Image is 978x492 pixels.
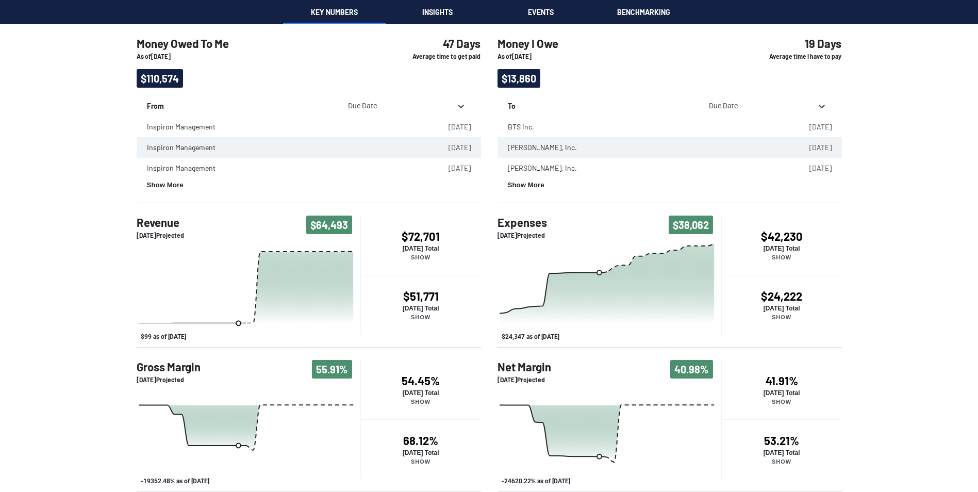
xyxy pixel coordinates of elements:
path: Friday, Aug 15, 04:00, 24,346.94. Past/Projected Data. [597,270,602,275]
p: [DATE] Projected [137,375,201,384]
h4: Net Margin [498,360,551,373]
h4: 41.91% [722,374,842,387]
p: [DATE] Total [361,305,481,312]
td: [DATE] [784,117,842,137]
h4: Expenses [498,216,547,229]
path: Friday, Aug 15, 04:00, 98.49. Past/Projected Data. [236,321,241,325]
p: [DATE] Projected [498,231,547,240]
div: Chart. Highcharts interactive chart. [498,240,721,343]
td: [DATE] [784,137,842,158]
h4: 53.21% [722,434,842,447]
td: Inspiron Management [137,158,423,178]
tspan: -19352.48% as of [DATE] [141,478,209,485]
td: Inspiron Management [137,137,423,158]
p: [DATE] Total [722,449,842,456]
button: 68.12%[DATE] TotalShow [360,419,481,479]
p: Show [361,314,481,320]
svg: Interactive chart [137,240,360,343]
p: As of [DATE] [137,52,352,61]
p: Show [722,254,842,260]
svg: Interactive chart [137,384,360,487]
button: 54.45%[DATE] TotalShow [360,360,481,419]
p: Average time I have to pay [730,52,842,61]
svg: Interactive chart [498,384,721,487]
td: BTS Inc. [498,117,784,137]
td: Inspiron Management [137,117,423,137]
path: Friday, Aug 15, 04:00, -19,352.482485531524. Past/Projected Data. [236,443,240,448]
td: [PERSON_NAME], Inc. [498,137,784,158]
p: From [147,96,333,111]
span: $13,860 [498,69,540,88]
path: Friday, Aug 15, 04:00, -24,620.215250279212. Past/Projected Data. [597,454,602,458]
h4: Money I Owe [498,37,713,50]
td: [DATE] [423,137,481,158]
p: [DATE] Total [722,389,842,397]
g: Past/Projected Data, series 1 of 3 with 0 data points. [500,405,714,462]
button: $72,701[DATE] TotalShow [360,216,481,275]
span: $38,062 [669,216,713,234]
p: Show [722,458,842,465]
h4: Money Owed To Me [137,37,352,50]
h4: $24,222 [722,289,842,303]
button: $51,771[DATE] TotalShow [360,275,481,335]
div: Chart. Highcharts interactive chart. [498,384,721,487]
button: $24,222[DATE] TotalShow [721,275,842,335]
h4: 68.12% [361,434,481,447]
g: Past/Projected Data, series 1 of 3 with 0 data points. [500,244,714,323]
p: Show [361,254,481,260]
h4: $72,701 [361,229,481,243]
div: Due Date [705,101,811,111]
div: Expenses [498,240,721,343]
svg: Interactive chart [498,240,721,343]
button: 41.91%[DATE] TotalShow [721,360,842,419]
p: [DATE] Projected [137,231,184,240]
p: [DATE] Total [722,305,842,312]
p: Show [722,399,842,405]
p: Average time to get paid [369,52,481,61]
div: Chart. Highcharts interactive chart. [137,240,360,343]
h4: Revenue [137,216,184,229]
h4: 47 Days [369,37,481,50]
td: [PERSON_NAME], Inc. [498,158,784,178]
h4: $51,771 [361,289,481,303]
p: [DATE] Total [361,389,481,397]
span: 55.91% [312,360,352,379]
span: 40.98% [670,360,713,379]
button: 53.21%[DATE] TotalShow [721,419,842,479]
tspan: $24,347 as of [DATE] [502,333,559,340]
div: Chart. Highcharts interactive chart. [137,384,360,487]
span: $110,574 [137,69,183,88]
p: To [508,96,694,111]
g: Past/Projected Data, series 1 of 3 with 0 data points. [139,405,353,450]
td: [DATE] [423,117,481,137]
h4: 19 Days [730,37,842,50]
p: Show [361,399,481,405]
div: Net Margin [498,384,721,487]
tspan: -24620.22% as of [DATE] [502,478,570,485]
div: Gross Margin [137,384,360,487]
p: [DATE] Total [361,449,481,456]
p: As of [DATE] [498,52,713,61]
p: [DATE] Total [361,245,481,252]
div: Revenue [137,240,360,343]
p: Show [361,458,481,465]
button: Show More [147,181,184,189]
td: [DATE] [784,158,842,178]
div: Due Date [344,101,451,111]
p: [DATE] Total [722,245,842,252]
p: [DATE] Projected [498,375,551,384]
td: [DATE] [423,158,481,178]
h4: Gross Margin [137,360,201,373]
h4: 54.45% [361,374,481,387]
tspan: $99 as of [DATE] [141,333,186,340]
span: $64,493 [306,216,352,234]
button: $42,230[DATE] TotalShow [721,216,842,275]
p: Show [722,314,842,320]
h4: $42,230 [722,229,842,243]
button: Show More [508,181,544,189]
